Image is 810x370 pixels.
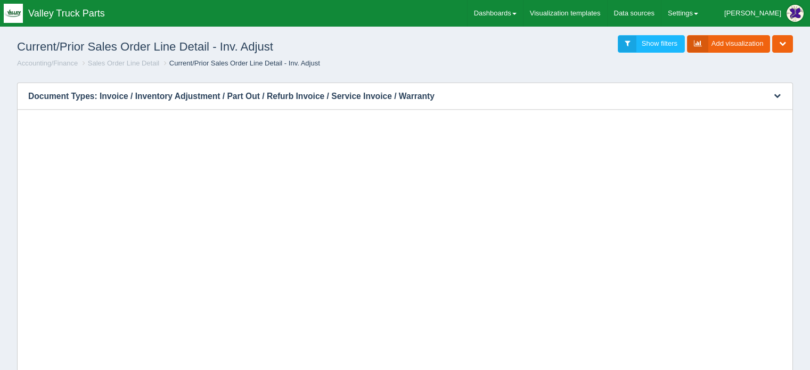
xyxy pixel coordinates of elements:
[17,59,78,67] a: Accounting/Finance
[724,3,781,24] div: [PERSON_NAME]
[161,59,320,69] li: Current/Prior Sales Order Line Detail - Inv. Adjust
[88,59,159,67] a: Sales Order Line Detail
[687,35,771,53] a: Add visualization
[618,35,685,53] a: Show filters
[28,8,105,19] span: Valley Truck Parts
[4,4,23,23] img: q1blfpkbivjhsugxdrfq.png
[787,5,804,22] img: Profile Picture
[642,39,677,47] span: Show filters
[18,83,760,110] h3: Document Types: Invoice / Inventory Adjustment / Part Out / Refurb Invoice / Service Invoice / Wa...
[17,35,405,59] h1: Current/Prior Sales Order Line Detail - Inv. Adjust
